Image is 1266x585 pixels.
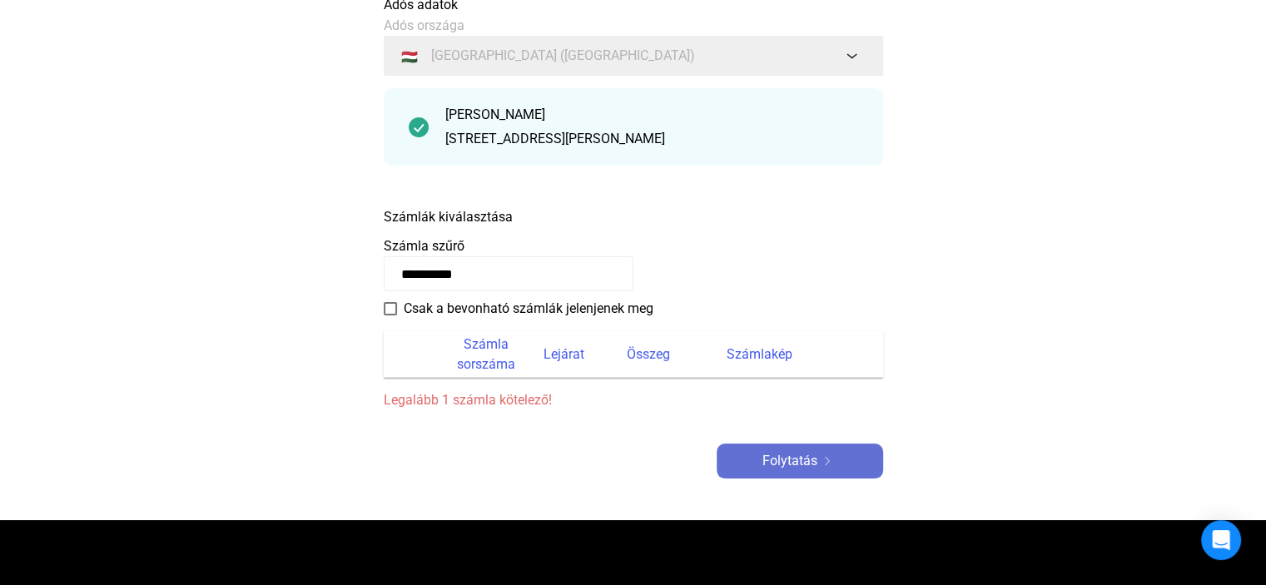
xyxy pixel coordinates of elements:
[544,346,584,362] font: Lejárat
[384,209,513,225] font: Számlák kiválasztása
[409,117,429,137] img: pipa-sötétebb-zöld-kör
[401,49,418,65] font: 🇭🇺
[384,36,883,76] button: 🇭🇺[GEOGRAPHIC_DATA] ([GEOGRAPHIC_DATA])
[404,300,653,316] font: Csak a bevonható számlák jelenjenek meg
[717,444,883,478] button: Folytatásjobbra nyíl-fehér
[445,131,665,146] font: [STREET_ADDRESS][PERSON_NAME]
[544,345,627,364] div: Lejárat
[727,346,792,362] font: Számlakép
[817,457,837,465] img: jobbra nyíl-fehér
[727,345,863,364] div: Számlakép
[627,346,670,362] font: Összeg
[384,238,464,254] font: Számla szűrő
[444,335,544,374] div: Számla sorszáma
[445,107,545,122] font: [PERSON_NAME]
[431,47,695,63] font: [GEOGRAPHIC_DATA] ([GEOGRAPHIC_DATA])
[384,392,552,408] font: Legalább 1 számla kötelező!
[762,453,817,468] font: Folytatás
[457,336,515,372] font: Számla sorszáma
[1201,520,1241,560] div: Intercom Messenger megnyitása
[627,345,727,364] div: Összeg
[384,17,464,33] font: Adós országa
